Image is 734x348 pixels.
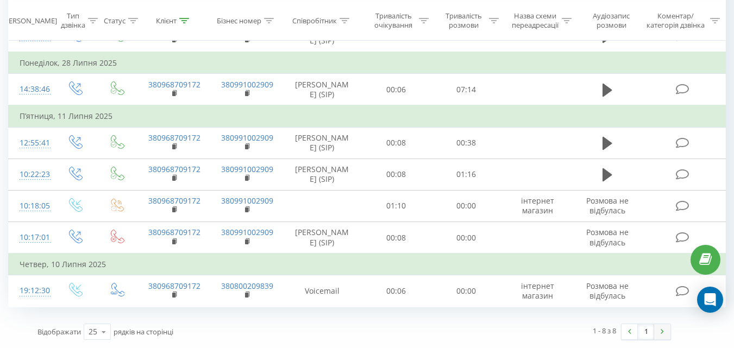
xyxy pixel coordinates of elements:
td: П’ятниця, 11 Липня 2025 [9,105,726,127]
div: 14:38:46 [20,79,42,100]
td: інтернет магазин [501,190,574,222]
div: Назва схеми переадресації [511,11,559,30]
a: 380968709172 [148,164,200,174]
a: 380968709172 [148,79,200,90]
span: Розмова не відбулась [586,195,629,216]
div: 10:17:01 [20,227,42,248]
div: Клієнт [156,16,177,25]
div: Співробітник [292,16,337,25]
a: 380991002909 [221,132,273,143]
div: 19:12:30 [20,280,42,301]
div: 12:55:41 [20,132,42,154]
td: [PERSON_NAME] (SIP) [283,74,361,106]
div: Тривалість розмови [441,11,486,30]
div: Тривалість очікування [371,11,416,30]
div: Аудіозапис розмови [584,11,639,30]
div: 1 - 8 з 8 [593,325,616,336]
td: Понеділок, 28 Липня 2025 [9,52,726,74]
td: 00:00 [431,275,501,307]
td: 00:08 [361,127,431,159]
td: 00:00 [431,190,501,222]
div: Статус [104,16,126,25]
span: рядків на сторінці [114,327,173,337]
div: Бізнес номер [217,16,261,25]
td: 00:08 [361,222,431,254]
a: 380991002909 [221,227,273,237]
a: 380968709172 [148,132,200,143]
a: 380991002909 [221,195,273,206]
td: [PERSON_NAME] (SIP) [283,159,361,190]
td: Четвер, 10 Липня 2025 [9,254,726,275]
span: Відображати [37,327,81,337]
td: 07:14 [431,74,501,106]
a: 380800209839 [221,281,273,291]
div: Тип дзвінка [61,11,85,30]
div: 10:18:05 [20,195,42,217]
td: 00:06 [361,275,431,307]
td: 01:10 [361,190,431,222]
div: 10:22:23 [20,164,42,185]
div: Коментар/категорія дзвінка [644,11,707,30]
a: 380968709172 [148,195,200,206]
td: 00:08 [361,159,431,190]
td: 00:06 [361,74,431,106]
td: Voicemail [283,275,361,307]
td: 00:38 [431,127,501,159]
a: 380968709172 [148,281,200,291]
a: 1 [638,324,654,339]
span: Розмова не відбулась [586,281,629,301]
div: [PERSON_NAME] [2,16,57,25]
a: 380991002909 [221,164,273,174]
a: 380991002909 [221,79,273,90]
td: інтернет магазин [501,275,574,307]
td: [PERSON_NAME] (SIP) [283,222,361,254]
div: 25 [89,326,97,337]
span: Розмова не відбулась [586,227,629,247]
a: 380968709172 [148,227,200,237]
td: 00:00 [431,222,501,254]
td: [PERSON_NAME] (SIP) [283,127,361,159]
div: Open Intercom Messenger [697,287,723,313]
td: 01:16 [431,159,501,190]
